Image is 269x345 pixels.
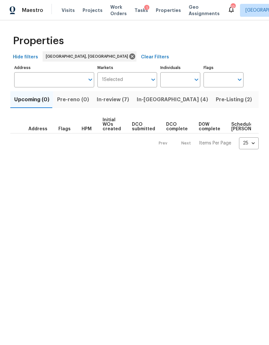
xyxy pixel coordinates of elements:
[149,75,158,84] button: Open
[102,77,123,83] span: 1 Selected
[239,135,259,152] div: 25
[156,7,181,14] span: Properties
[166,122,188,131] span: DCO complete
[199,140,231,146] p: Items Per Page
[138,51,172,63] button: Clear Filters
[10,51,41,63] button: Hide filters
[204,66,244,70] label: Flags
[141,53,169,61] span: Clear Filters
[216,95,252,104] span: Pre-Listing (2)
[97,66,157,70] label: Markets
[160,66,200,70] label: Individuals
[62,7,75,14] span: Visits
[144,5,149,11] div: 1
[235,75,244,84] button: Open
[58,127,71,131] span: Flags
[137,95,208,104] span: In-[GEOGRAPHIC_DATA] (4)
[189,4,220,17] span: Geo Assignments
[57,95,89,104] span: Pre-reno (0)
[22,7,43,14] span: Maestro
[97,95,129,104] span: In-review (7)
[14,66,94,70] label: Address
[103,118,121,131] span: Initial WOs created
[153,137,259,149] nav: Pagination Navigation
[231,122,268,131] span: Scheduled [PERSON_NAME]
[82,127,92,131] span: HPM
[28,127,47,131] span: Address
[110,4,127,17] span: Work Orders
[134,8,148,13] span: Tasks
[13,53,38,61] span: Hide filters
[192,75,201,84] button: Open
[231,4,235,10] div: 12
[83,7,103,14] span: Projects
[86,75,95,84] button: Open
[46,53,131,60] span: [GEOGRAPHIC_DATA], [GEOGRAPHIC_DATA]
[132,122,155,131] span: DCO submitted
[14,95,49,104] span: Upcoming (0)
[13,38,64,44] span: Properties
[43,51,136,62] div: [GEOGRAPHIC_DATA], [GEOGRAPHIC_DATA]
[199,122,220,131] span: D0W complete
